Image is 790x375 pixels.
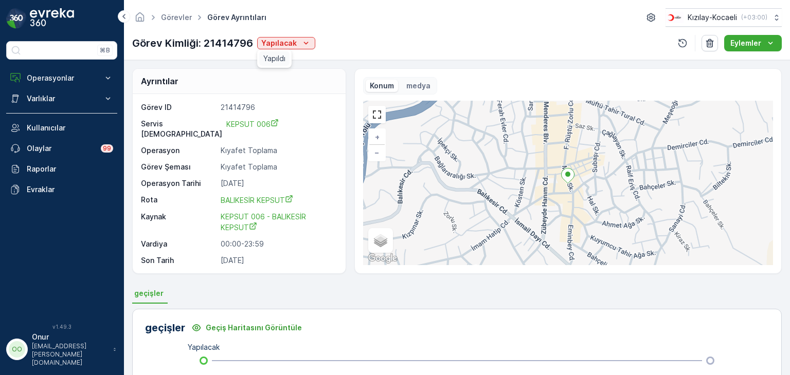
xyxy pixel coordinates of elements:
p: Kaynak [141,212,217,233]
a: BALIKESİR KEPSUT [221,195,334,205]
p: 21414796 [221,102,334,113]
p: - [221,272,334,282]
span: BALIKESİR KEPSUT [221,196,293,204]
a: KEPSUT 006 [226,119,335,139]
a: Yakınlaştır [369,129,385,145]
p: Yapılacak [261,38,297,48]
a: Bu bölgeyi Google Haritalar'da açın (yeni pencerede açılır) [366,252,400,265]
a: Kullanıcılar [6,118,117,138]
span: KEPSUT 006 [226,120,279,128]
a: Evraklar [6,179,117,200]
div: OO [9,341,25,358]
img: logo [6,8,27,29]
p: [DATE] [221,255,334,266]
a: Layers [369,229,392,252]
p: Olaylar [27,143,95,154]
span: Görev Ayrıntıları [205,12,268,23]
button: Geçiş Haritasını Görüntüle [185,320,308,336]
p: Son Tarih [141,255,217,266]
a: KEPSUT 006 - BALIKESİR KEPSUT [221,212,334,233]
p: Onur [32,332,108,342]
button: Operasyonlar [6,68,117,88]
p: Varlıklar [27,93,97,104]
span: − [374,148,380,157]
p: Geçiş Haritasını Görüntüle [206,323,302,333]
p: Eylemler [730,38,761,48]
p: Operasyon [141,145,217,156]
p: Yapılacak [188,342,220,352]
button: Varlıklar [6,88,117,109]
p: ( +03:00 ) [741,13,767,22]
p: Kıyafet Toplama [221,162,334,172]
p: Operasyonlar [27,73,97,83]
img: logo_dark-DEwI_e13.png [30,8,74,29]
button: Eylemler [724,35,782,51]
p: Kızılay-Kocaeli [688,12,737,23]
p: Vardiya [141,239,217,249]
a: Raporlar [6,159,117,179]
a: Olaylar99 [6,138,117,159]
span: geçişler [134,288,164,298]
p: Kıyafet Toplama [221,145,334,156]
p: Görev Kimliği: 21414796 [132,35,253,51]
p: Rota [141,195,217,205]
p: Ayrıntılar [141,75,178,87]
p: Evraklar [27,184,113,195]
p: Servis [DEMOGRAPHIC_DATA] [141,119,222,139]
p: ⌘B [100,46,110,54]
span: KEPSUT 006 - BALIKESİR KEPSUT [221,212,308,232]
img: k%C4%B1z%C4%B1lay_0jL9uU1.png [666,12,684,23]
p: Kullanıcılar [27,123,113,133]
img: Google [366,252,400,265]
p: Operasyon Tarihi [141,178,217,189]
p: Zaman Çerçevesi [141,272,217,282]
button: OOOnur[EMAIL_ADDRESS][PERSON_NAME][DOMAIN_NAME] [6,332,117,367]
span: Yapıldı [263,53,285,64]
p: 00:00-23:59 [221,239,334,249]
ul: Yapılacak [257,49,292,68]
button: Yapılacak [257,37,315,49]
p: Raporlar [27,164,113,174]
p: [EMAIL_ADDRESS][PERSON_NAME][DOMAIN_NAME] [32,342,108,367]
p: 99 [103,144,111,153]
a: Uzaklaştır [369,145,385,160]
p: Görev ID [141,102,217,113]
a: Ana Sayfa [134,15,146,24]
p: medya [406,81,430,91]
p: Konum [370,81,394,91]
span: v 1.49.3 [6,324,117,330]
p: Görev Şeması [141,162,217,172]
a: Görevler [161,13,192,22]
span: + [375,133,380,141]
button: Kızılay-Kocaeli(+03:00) [666,8,782,27]
p: geçişler [145,320,185,335]
a: View Fullscreen [369,107,385,122]
p: [DATE] [221,178,334,189]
